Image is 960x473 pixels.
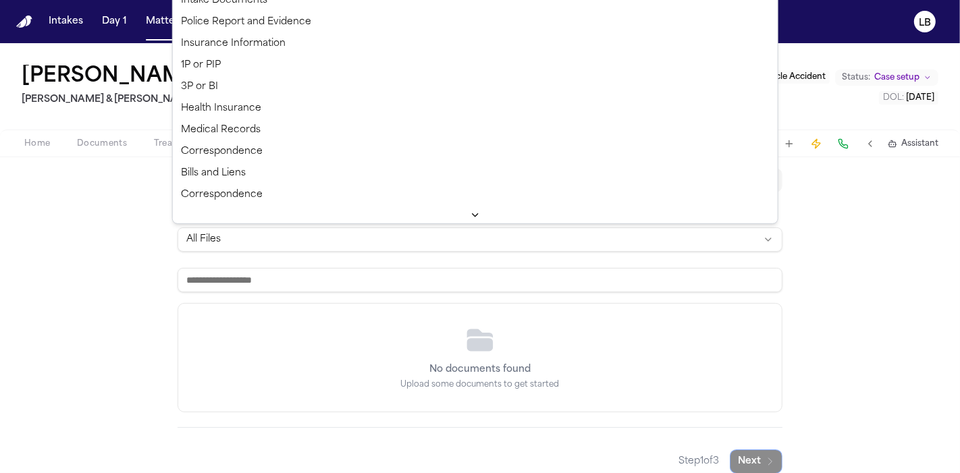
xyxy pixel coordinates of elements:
[181,102,261,115] span: Health Insurance
[181,145,263,159] span: Correspondence
[181,167,246,180] span: Bills and Liens
[181,188,263,202] span: Correspondence
[181,59,221,72] span: 1P or PIP
[181,16,311,29] span: Police Report and Evidence
[181,80,218,94] span: 3P or BI
[181,37,286,51] span: Insurance Information
[181,123,261,137] span: Medical Records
